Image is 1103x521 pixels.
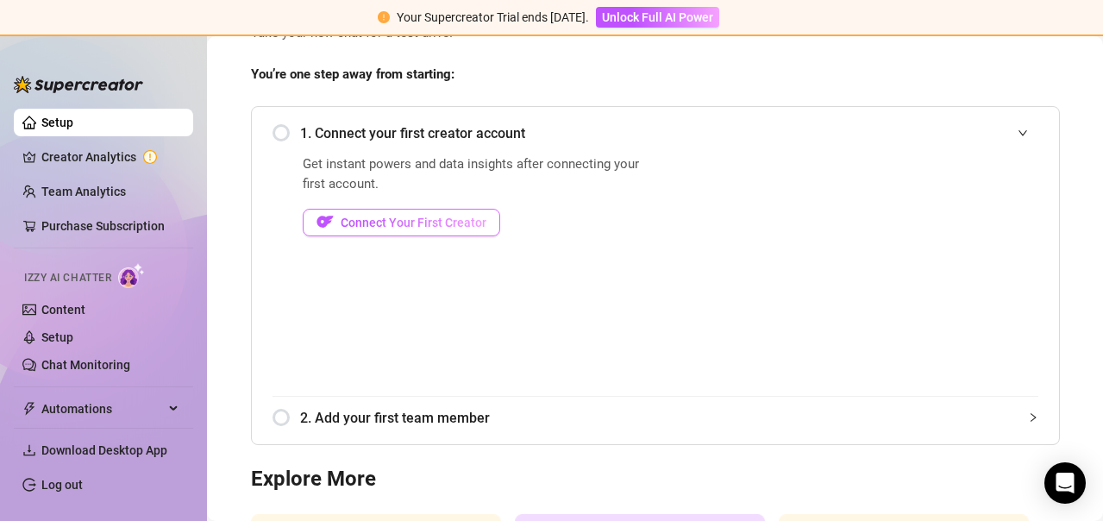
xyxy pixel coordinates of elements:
a: Creator Analytics exclamation-circle [41,143,179,171]
span: Your Supercreator Trial ends [DATE]. [397,10,589,24]
span: Connect Your First Creator [341,216,486,229]
a: Log out [41,478,83,492]
img: AI Chatter [118,263,145,288]
div: Open Intercom Messenger [1044,462,1086,504]
a: Setup [41,116,73,129]
div: 1. Connect your first creator account [273,112,1038,154]
a: Team Analytics [41,185,126,198]
span: Izzy AI Chatter [24,270,111,286]
strong: You’re one step away from starting: [251,66,454,82]
span: expanded [1018,128,1028,138]
button: OFConnect Your First Creator [303,209,500,236]
button: Unlock Full AI Power [596,7,719,28]
span: download [22,443,36,457]
span: Get instant powers and data insights after connecting your first account. [303,154,650,195]
div: 2. Add your first team member [273,397,1038,439]
a: OFConnect Your First Creator [303,209,650,236]
img: logo-BBDzfeDw.svg [14,76,143,93]
span: 2. Add your first team member [300,407,1038,429]
iframe: Add Creators [693,154,1038,375]
span: 1. Connect your first creator account [300,122,1038,144]
span: Automations [41,395,164,423]
span: collapsed [1028,412,1038,423]
a: Purchase Subscription [41,212,179,240]
h3: Explore More [251,466,1060,493]
a: Unlock Full AI Power [596,10,719,24]
span: thunderbolt [22,402,36,416]
span: Unlock Full AI Power [602,10,713,24]
a: Setup [41,330,73,344]
img: OF [316,213,334,230]
span: exclamation-circle [378,11,390,23]
span: Download Desktop App [41,443,167,457]
a: Content [41,303,85,317]
a: Chat Monitoring [41,358,130,372]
